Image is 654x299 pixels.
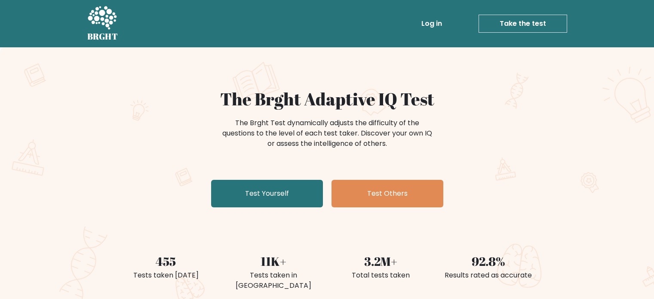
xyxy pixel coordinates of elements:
h5: BRGHT [87,31,118,42]
div: 3.2M+ [332,252,430,270]
div: Total tests taken [332,270,430,281]
div: Tests taken [DATE] [117,270,215,281]
a: Test Yourself [211,180,323,207]
h1: The Brght Adaptive IQ Test [117,89,537,109]
a: Log in [418,15,445,32]
div: The Brght Test dynamically adjusts the difficulty of the questions to the level of each test take... [220,118,435,149]
a: BRGHT [87,3,118,44]
a: Test Others [332,180,443,207]
div: 455 [117,252,215,270]
div: Tests taken in [GEOGRAPHIC_DATA] [225,270,322,291]
div: Results rated as accurate [440,270,537,281]
div: 92.8% [440,252,537,270]
div: 11K+ [225,252,322,270]
a: Take the test [479,15,567,33]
